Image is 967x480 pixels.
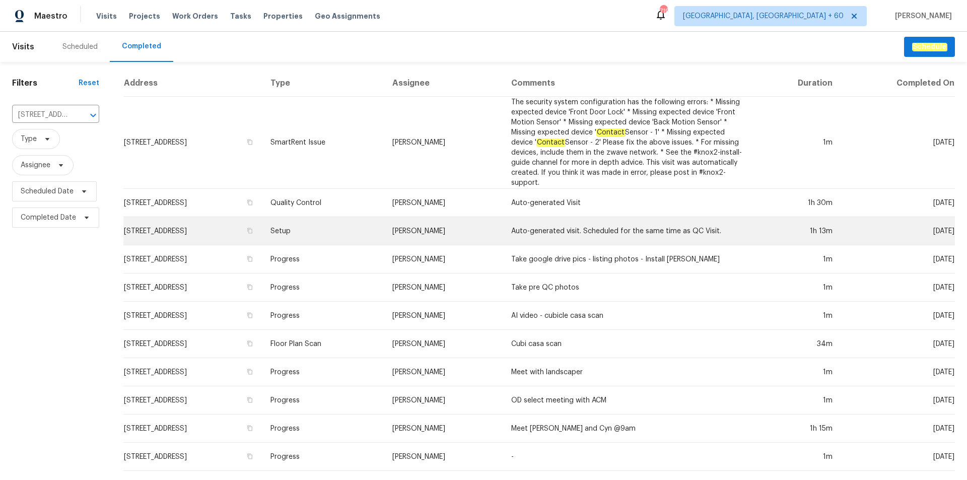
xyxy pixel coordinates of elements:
[503,302,752,330] td: AI video - cubicle casa scan
[841,245,955,273] td: [DATE]
[123,70,262,97] th: Address
[245,198,254,207] button: Copy Address
[245,424,254,433] button: Copy Address
[503,415,752,443] td: Meet [PERSON_NAME] and Cyn @9am
[753,415,841,443] td: 1h 15m
[841,330,955,358] td: [DATE]
[384,70,503,97] th: Assignee
[753,358,841,386] td: 1m
[753,97,841,189] td: 1m
[123,217,262,245] td: [STREET_ADDRESS]
[315,11,380,21] span: Geo Assignments
[123,443,262,471] td: [STREET_ADDRESS]
[503,386,752,415] td: OD select meeting with ACM
[384,386,503,415] td: [PERSON_NAME]
[262,302,385,330] td: Progress
[245,311,254,320] button: Copy Address
[503,217,752,245] td: Auto-generated visit. Scheduled for the same time as QC Visit.
[891,11,952,21] span: [PERSON_NAME]
[262,443,385,471] td: Progress
[123,358,262,386] td: [STREET_ADDRESS]
[123,386,262,415] td: [STREET_ADDRESS]
[123,273,262,302] td: [STREET_ADDRESS]
[96,11,117,21] span: Visits
[753,330,841,358] td: 34m
[904,37,955,57] button: Schedule
[262,189,385,217] td: Quality Control
[753,273,841,302] td: 1m
[384,245,503,273] td: [PERSON_NAME]
[262,415,385,443] td: Progress
[245,367,254,376] button: Copy Address
[262,358,385,386] td: Progress
[86,108,100,122] button: Open
[62,42,98,52] div: Scheduled
[841,189,955,217] td: [DATE]
[129,11,160,21] span: Projects
[753,70,841,97] th: Duration
[123,330,262,358] td: [STREET_ADDRESS]
[245,339,254,348] button: Copy Address
[245,283,254,292] button: Copy Address
[841,97,955,189] td: [DATE]
[384,97,503,189] td: [PERSON_NAME]
[503,330,752,358] td: Cubi casa scan
[841,443,955,471] td: [DATE]
[753,245,841,273] td: 1m
[34,11,67,21] span: Maestro
[262,217,385,245] td: Setup
[262,386,385,415] td: Progress
[21,134,37,144] span: Type
[384,302,503,330] td: [PERSON_NAME]
[596,128,625,136] em: Contact
[753,386,841,415] td: 1m
[841,386,955,415] td: [DATE]
[384,415,503,443] td: [PERSON_NAME]
[503,443,752,471] td: -
[384,330,503,358] td: [PERSON_NAME]
[123,302,262,330] td: [STREET_ADDRESS]
[230,13,251,20] span: Tasks
[21,186,74,196] span: Scheduled Date
[245,254,254,263] button: Copy Address
[841,70,955,97] th: Completed On
[503,358,752,386] td: Meet with landscaper
[503,97,752,189] td: The security system configuration has the following errors: * Missing expected device 'Front Door...
[384,189,503,217] td: [PERSON_NAME]
[12,78,79,88] h1: Filters
[123,245,262,273] td: [STREET_ADDRESS]
[841,358,955,386] td: [DATE]
[12,36,34,58] span: Visits
[753,217,841,245] td: 1h 13m
[21,160,50,170] span: Assignee
[245,395,254,404] button: Copy Address
[79,78,99,88] div: Reset
[753,443,841,471] td: 1m
[841,217,955,245] td: [DATE]
[384,443,503,471] td: [PERSON_NAME]
[536,139,565,147] em: Contact
[262,97,385,189] td: SmartRent Issue
[841,273,955,302] td: [DATE]
[245,138,254,147] button: Copy Address
[122,41,161,51] div: Completed
[245,452,254,461] button: Copy Address
[123,189,262,217] td: [STREET_ADDRESS]
[503,273,752,302] td: Take pre QC photos
[503,245,752,273] td: Take google drive pics - listing photos - Install [PERSON_NAME]
[753,189,841,217] td: 1h 30m
[263,11,303,21] span: Properties
[384,358,503,386] td: [PERSON_NAME]
[262,273,385,302] td: Progress
[12,107,71,123] input: Search for an address...
[503,189,752,217] td: Auto-generated Visit
[262,70,385,97] th: Type
[262,330,385,358] td: Floor Plan Scan
[262,245,385,273] td: Progress
[384,273,503,302] td: [PERSON_NAME]
[503,70,752,97] th: Comments
[21,213,76,223] span: Completed Date
[123,415,262,443] td: [STREET_ADDRESS]
[753,302,841,330] td: 1m
[172,11,218,21] span: Work Orders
